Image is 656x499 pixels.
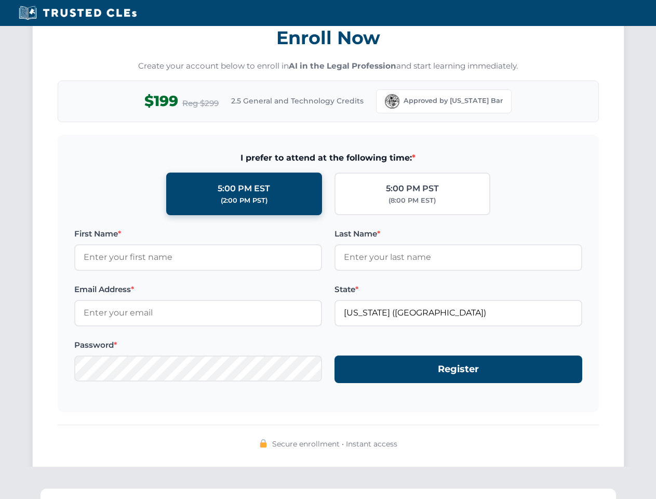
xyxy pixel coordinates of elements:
[389,195,436,206] div: (8:00 PM EST)
[144,89,178,113] span: $199
[272,438,397,450] span: Secure enrollment • Instant access
[58,21,599,54] h3: Enroll Now
[74,228,322,240] label: First Name
[289,61,396,71] strong: AI in the Legal Profession
[334,244,582,270] input: Enter your last name
[231,95,364,107] span: 2.5 General and Technology Credits
[182,97,219,110] span: Reg $299
[259,439,267,448] img: 🔒
[218,182,270,195] div: 5:00 PM EST
[74,283,322,296] label: Email Address
[386,182,439,195] div: 5:00 PM PST
[404,96,503,106] span: Approved by [US_STATE] Bar
[74,339,322,351] label: Password
[58,60,599,72] p: Create your account below to enroll in and start learning immediately.
[74,244,322,270] input: Enter your first name
[334,283,582,296] label: State
[385,94,399,109] img: Florida Bar
[334,356,582,383] button: Register
[16,5,140,21] img: Trusted CLEs
[74,300,322,326] input: Enter your email
[74,151,582,165] span: I prefer to attend at the following time:
[334,228,582,240] label: Last Name
[221,195,267,206] div: (2:00 PM PST)
[334,300,582,326] input: Florida (FL)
